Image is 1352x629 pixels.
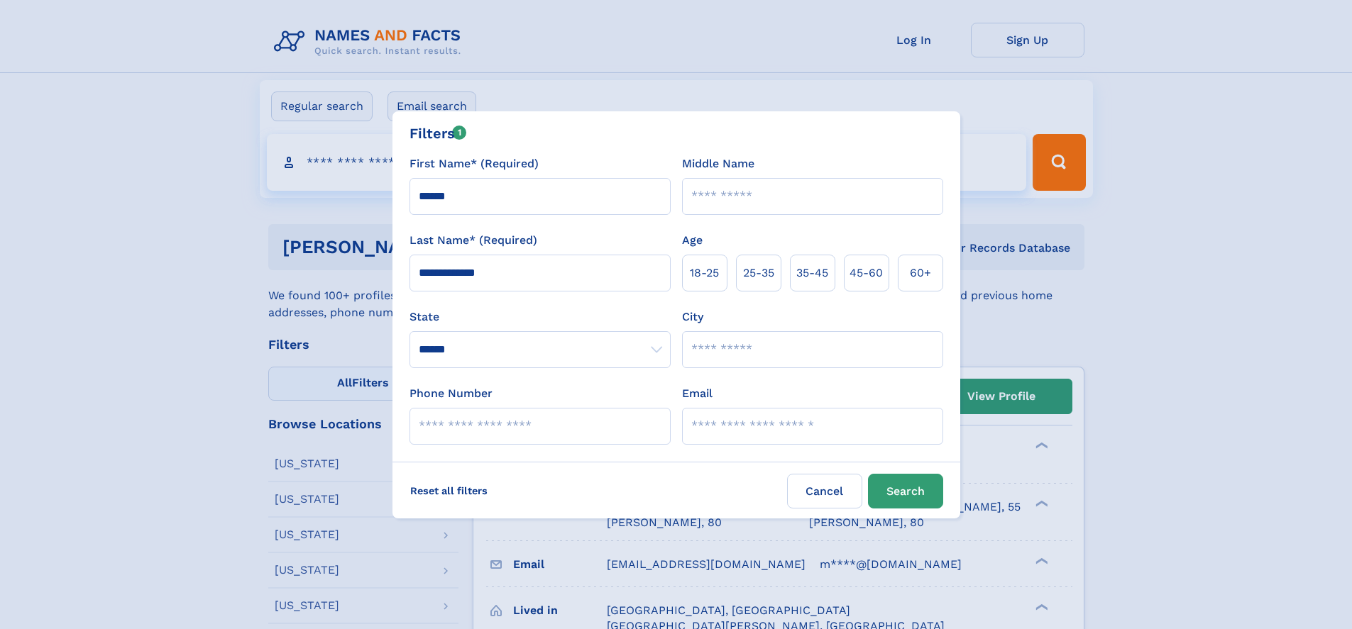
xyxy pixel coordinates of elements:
span: 18‑25 [690,265,719,282]
span: 35‑45 [796,265,828,282]
label: Middle Name [682,155,754,172]
label: Age [682,232,703,249]
label: City [682,308,703,325]
label: Reset all filters [401,474,497,508]
label: Phone Number [410,385,493,402]
label: Last Name* (Required) [410,232,537,249]
label: Email [682,385,713,402]
span: 60+ [910,265,931,282]
label: State [410,308,671,325]
span: 25‑35 [743,265,774,282]
span: 45‑60 [850,265,883,282]
div: Filters [410,123,467,144]
button: Search [868,474,943,508]
label: Cancel [787,474,862,508]
label: First Name* (Required) [410,155,539,172]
